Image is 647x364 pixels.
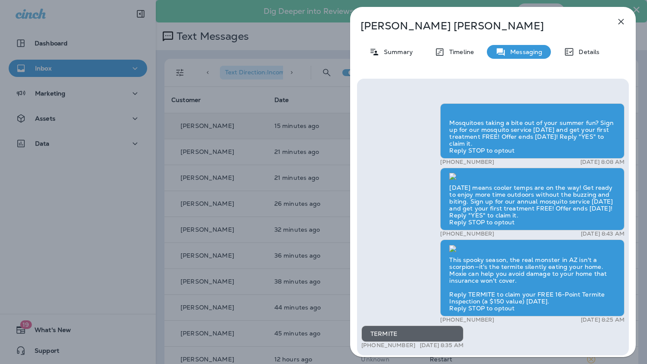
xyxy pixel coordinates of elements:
[445,48,474,55] p: Timeline
[420,342,464,349] p: [DATE] 8:35 AM
[574,48,599,55] p: Details
[580,159,624,166] p: [DATE] 8:08 AM
[449,108,456,115] img: twilio-download
[449,245,456,252] img: twilio-download
[440,102,624,159] div: Mosquitoes taking a bite out of your summer fun? Sign up for our mosquito service [DATE] and get ...
[449,173,456,180] img: twilio-download
[440,230,494,237] p: [PHONE_NUMBER]
[506,48,542,55] p: Messaging
[440,239,624,316] div: This spooky season, the real monster in AZ isn't a scorpion—it's the termite silently eating your...
[380,48,413,55] p: Summary
[581,316,624,323] p: [DATE] 8:25 AM
[581,230,624,237] p: [DATE] 8:43 AM
[361,20,597,32] p: [PERSON_NAME] [PERSON_NAME]
[361,342,415,349] p: [PHONE_NUMBER]
[440,168,624,231] div: [DATE] means cooler temps are on the way! Get ready to enjoy more time outdoors without the buzzi...
[440,316,494,323] p: [PHONE_NUMBER]
[361,326,464,342] div: TERMITE
[440,159,494,166] p: [PHONE_NUMBER]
